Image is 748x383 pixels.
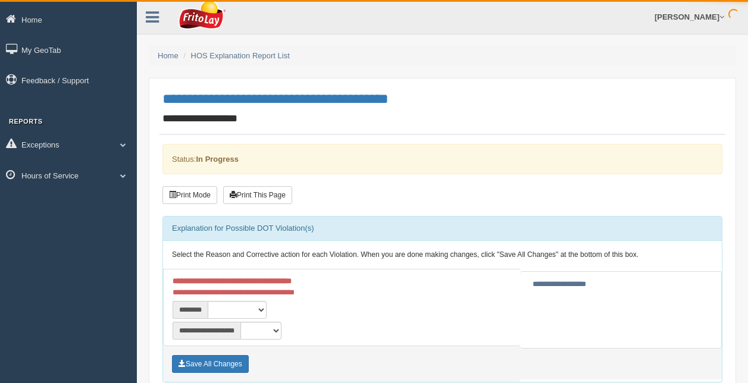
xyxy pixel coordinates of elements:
strong: In Progress [196,155,239,164]
button: Print Mode [162,186,217,204]
div: Explanation for Possible DOT Violation(s) [163,216,722,240]
div: Status: [162,144,722,174]
button: Save [172,355,249,373]
a: Home [158,51,179,60]
a: HOS Explanation Report List [191,51,290,60]
button: Print This Page [223,186,292,204]
div: Select the Reason and Corrective action for each Violation. When you are done making changes, cli... [163,241,722,269]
